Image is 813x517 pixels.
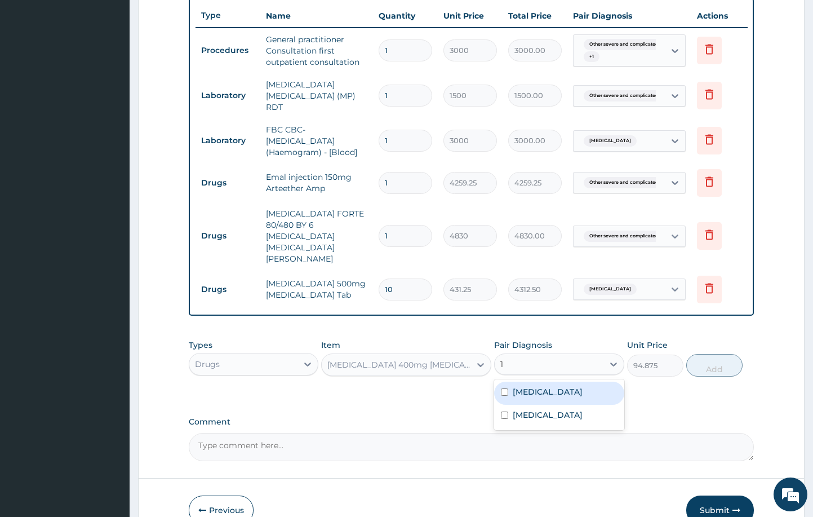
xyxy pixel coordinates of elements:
[321,339,340,351] label: Item
[691,5,748,27] th: Actions
[260,202,373,270] td: [MEDICAL_DATA] FORTE 80/480 BY 6 [MEDICAL_DATA] [MEDICAL_DATA][PERSON_NAME]
[196,173,260,193] td: Drugs
[196,226,260,246] td: Drugs
[196,5,260,26] th: Type
[584,39,672,50] span: Other severe and complicated P...
[584,135,637,147] span: [MEDICAL_DATA]
[75,63,206,78] div: Chat with us now
[189,341,212,350] label: Types
[567,5,691,27] th: Pair Diagnosis
[513,386,583,397] label: [MEDICAL_DATA]
[584,284,637,295] span: [MEDICAL_DATA]
[373,5,438,27] th: Quantity
[260,118,373,164] td: FBC CBC-[MEDICAL_DATA] (Haemogram) - [Blood]
[196,130,260,151] td: Laboratory
[189,417,754,427] label: Comment
[12,62,29,79] div: Navigation go back
[260,166,373,200] td: Emal injection 150mg Arteether Amp
[686,354,743,377] button: Add
[6,308,215,347] textarea: Type your message and hit 'Enter'
[65,142,156,256] span: We're online!
[196,279,260,300] td: Drugs
[38,56,63,85] img: d_794563401_company_1708531726252_794563401
[185,6,212,33] div: Minimize live chat window
[196,85,260,106] td: Laboratory
[327,359,471,370] div: [MEDICAL_DATA] 400mg [MEDICAL_DATA] Tab
[584,231,672,242] span: Other severe and complicated P...
[494,339,552,351] label: Pair Diagnosis
[260,5,373,27] th: Name
[584,177,672,188] span: Other severe and complicated P...
[196,40,260,61] td: Procedures
[584,90,672,101] span: Other severe and complicated P...
[503,5,567,27] th: Total Price
[260,28,373,73] td: General practitioner Consultation first outpatient consultation
[438,5,503,27] th: Unit Price
[584,51,599,63] span: + 1
[627,339,668,351] label: Unit Price
[513,409,583,421] label: [MEDICAL_DATA]
[260,272,373,306] td: [MEDICAL_DATA] 500mg [MEDICAL_DATA] Tab
[195,359,220,370] div: Drugs
[260,73,373,118] td: [MEDICAL_DATA] [MEDICAL_DATA] (MP) RDT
